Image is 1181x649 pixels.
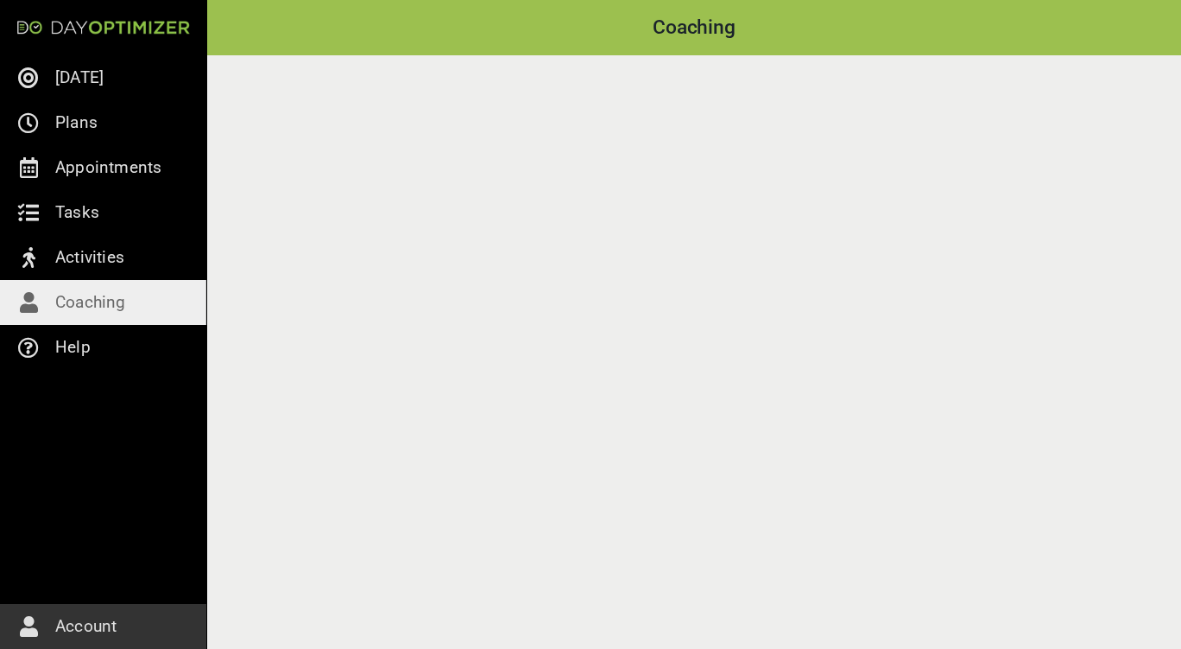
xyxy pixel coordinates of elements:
[55,244,124,271] p: Activities
[55,64,104,92] p: [DATE]
[207,18,1181,38] h2: Coaching
[55,154,161,181] p: Appointments
[55,109,98,137] p: Plans
[55,334,91,361] p: Help
[55,289,126,316] p: Coaching
[55,199,99,226] p: Tasks
[55,613,117,640] p: Account
[207,55,1181,649] iframe: Coaching
[17,21,190,35] img: Day Optimizer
